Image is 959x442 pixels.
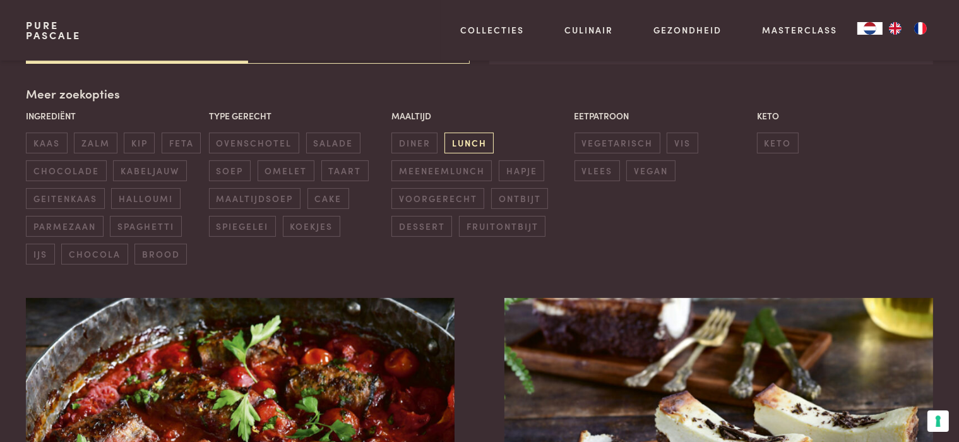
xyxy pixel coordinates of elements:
a: Masterclass [762,23,837,37]
a: EN [883,22,908,35]
span: ijs [26,244,54,265]
span: ovenschotel [209,133,299,153]
span: vegetarisch [575,133,660,153]
aside: Language selected: Nederlands [857,22,933,35]
span: zalm [74,133,117,153]
a: FR [908,22,933,35]
button: Uw voorkeuren voor toestemming voor trackingtechnologieën [927,410,949,432]
p: Eetpatroon [575,109,751,122]
p: Ingrediënt [26,109,202,122]
span: voorgerecht [391,188,484,209]
ul: Language list [883,22,933,35]
span: spiegelei [209,216,276,237]
span: lunch [444,133,494,153]
span: omelet [258,160,314,181]
span: maaltijdsoep [209,188,301,209]
span: salade [306,133,360,153]
span: taart [321,160,369,181]
p: Type gerecht [209,109,385,122]
span: hapje [499,160,544,181]
span: spaghetti [110,216,181,237]
span: parmezaan [26,216,103,237]
span: halloumi [111,188,180,209]
span: meeneemlunch [391,160,492,181]
span: kabeljauw [113,160,186,181]
span: keto [757,133,799,153]
span: brood [134,244,187,265]
span: vis [667,133,698,153]
span: ontbijt [491,188,548,209]
span: cake [307,188,349,209]
p: Keto [757,109,933,122]
a: PurePascale [26,20,81,40]
span: feta [162,133,201,153]
span: kaas [26,133,67,153]
span: koekjes [283,216,340,237]
span: vlees [575,160,620,181]
a: NL [857,22,883,35]
span: soep [209,160,251,181]
p: Maaltijd [391,109,568,122]
div: Language [857,22,883,35]
span: kip [124,133,155,153]
a: Collecties [461,23,525,37]
span: fruitontbijt [459,216,545,237]
span: dessert [391,216,452,237]
span: vegan [626,160,675,181]
a: Gezondheid [653,23,722,37]
a: Culinair [564,23,613,37]
span: geitenkaas [26,188,104,209]
span: diner [391,133,438,153]
span: chocolade [26,160,106,181]
span: chocola [61,244,128,265]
